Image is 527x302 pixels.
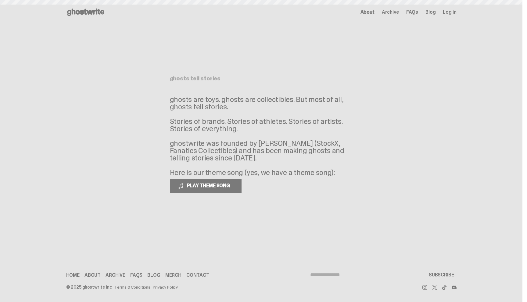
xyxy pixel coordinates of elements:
[153,285,178,289] a: Privacy Policy
[170,179,242,193] button: PLAY THEME SONG
[406,10,418,15] a: FAQs
[66,273,80,278] a: Home
[147,273,160,278] a: Blog
[66,285,112,289] div: © 2025 ghostwrite inc
[443,10,456,15] a: Log in
[106,273,125,278] a: Archive
[114,285,150,289] a: Terms & Conditions
[425,10,436,15] a: Blog
[360,10,375,15] a: About
[170,76,353,81] h1: ghosts tell stories
[165,273,181,278] a: Merch
[185,182,234,189] span: PLAY THEME SONG
[186,273,210,278] a: Contact
[130,273,142,278] a: FAQs
[170,96,353,176] p: ghosts are toys. ghosts are collectibles. But most of all, ghosts tell stories. Stories of brands...
[84,273,101,278] a: About
[426,269,457,281] button: SUBSCRIBE
[382,10,399,15] a: Archive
